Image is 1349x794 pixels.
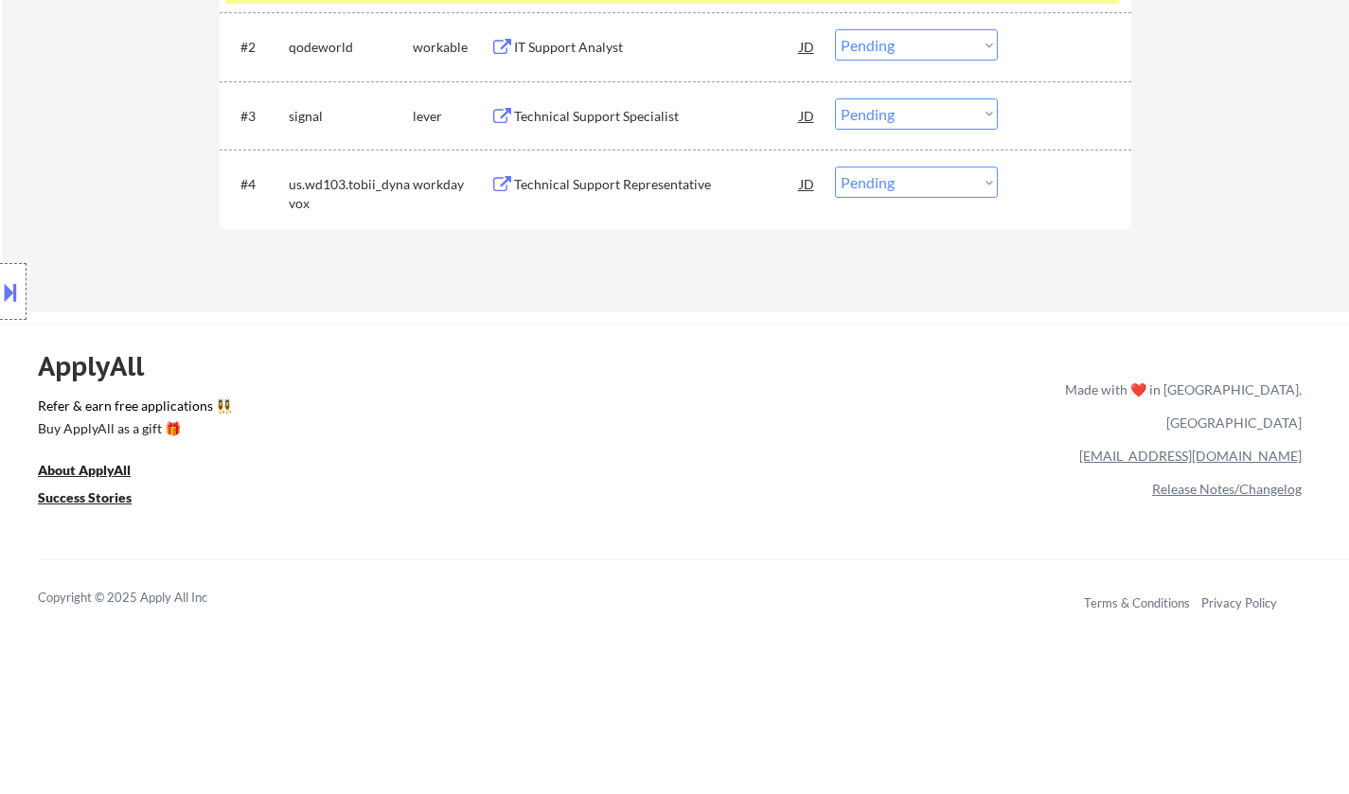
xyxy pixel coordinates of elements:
div: JD [798,167,817,201]
div: workable [413,38,490,57]
div: qodeworld [289,38,413,57]
div: Copyright © 2025 Apply All Inc [38,589,256,608]
a: About ApplyAll [38,461,157,485]
div: JD [798,98,817,132]
div: Technical Support Representative [514,175,800,194]
div: workday [413,175,490,194]
a: Release Notes/Changelog [1152,481,1302,497]
div: JD [798,29,817,63]
a: Privacy Policy [1201,595,1277,610]
a: [EMAIL_ADDRESS][DOMAIN_NAME] [1079,448,1302,464]
u: About ApplyAll [38,462,131,478]
a: Terms & Conditions [1084,595,1190,610]
div: #3 [240,107,274,126]
div: lever [413,107,490,126]
u: Success Stories [38,489,132,505]
div: #2 [240,38,274,57]
a: Success Stories [38,488,157,512]
a: Refer & earn free applications 👯‍♀️ [38,399,669,419]
div: us.wd103.tobii_dynavox [289,175,413,212]
div: signal [289,107,413,126]
div: Technical Support Specialist [514,107,800,126]
div: Made with ❤️ in [GEOGRAPHIC_DATA], [GEOGRAPHIC_DATA] [1057,373,1302,439]
div: IT Support Analyst [514,38,800,57]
